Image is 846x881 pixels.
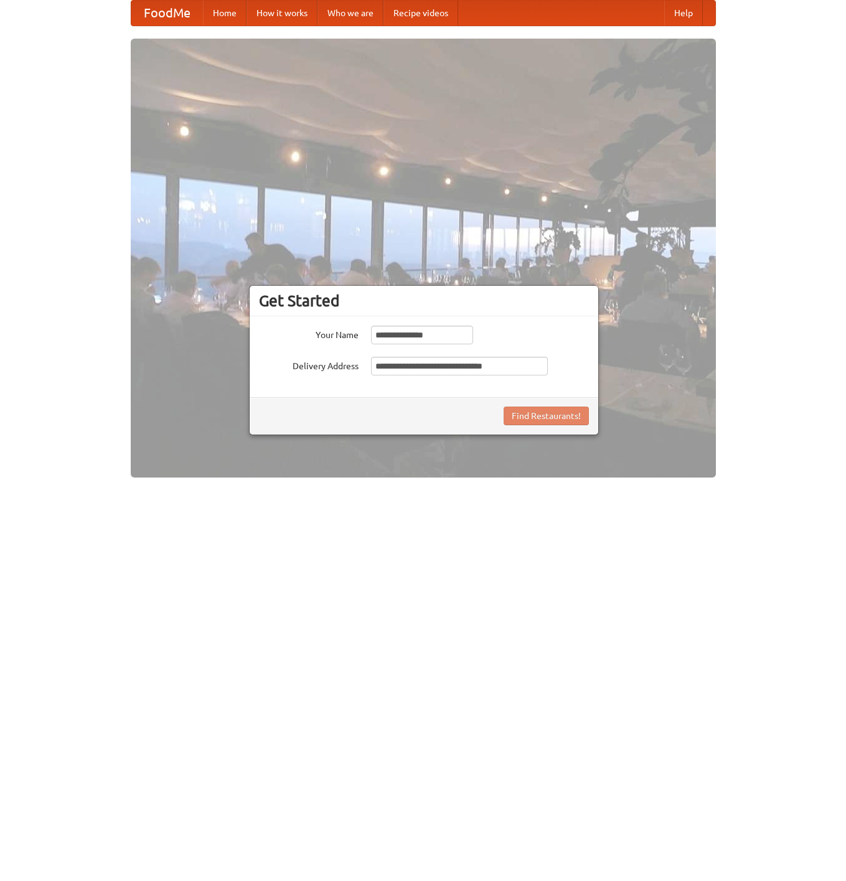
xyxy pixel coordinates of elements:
[383,1,458,26] a: Recipe videos
[259,357,359,372] label: Delivery Address
[504,407,589,425] button: Find Restaurants!
[317,1,383,26] a: Who we are
[247,1,317,26] a: How it works
[664,1,703,26] a: Help
[203,1,247,26] a: Home
[259,291,589,310] h3: Get Started
[131,1,203,26] a: FoodMe
[259,326,359,341] label: Your Name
